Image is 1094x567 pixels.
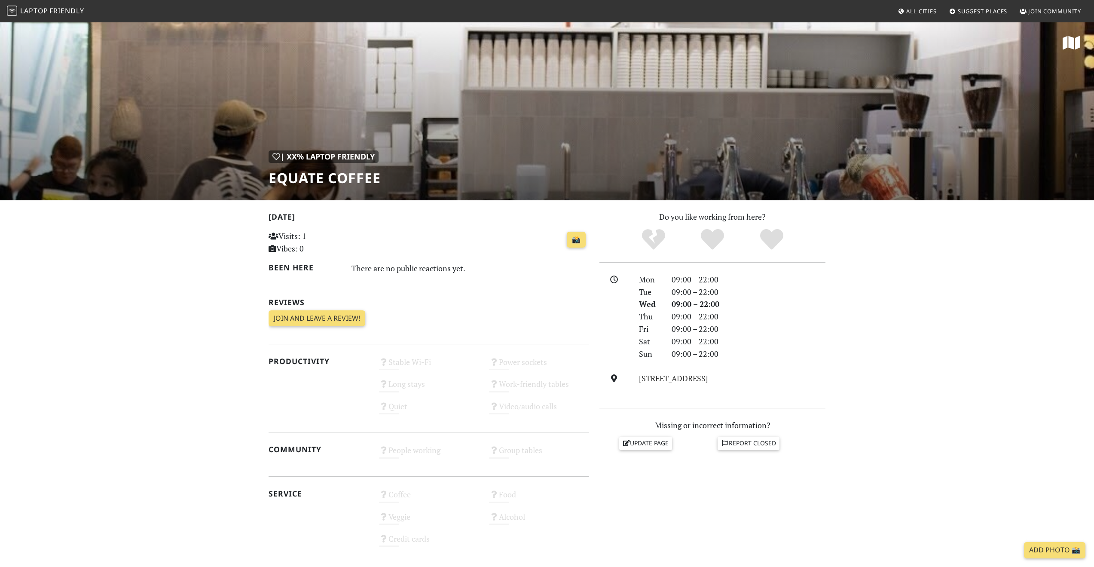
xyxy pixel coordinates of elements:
[269,263,341,272] h2: Been here
[742,228,801,251] div: Definitely!
[666,348,831,360] div: 09:00 – 22:00
[374,377,484,399] div: Long stays
[567,232,586,248] a: 📸
[484,487,594,509] div: Food
[484,377,594,399] div: Work-friendly tables
[1016,3,1085,19] a: Join Community
[666,335,831,348] div: 09:00 – 22:00
[1024,542,1085,558] a: Add Photo 📸
[374,443,484,465] div: People working
[374,510,484,532] div: Veggie
[484,355,594,377] div: Power sockets
[639,373,708,383] a: [STREET_ADDRESS]
[374,487,484,509] div: Coffee
[946,3,1011,19] a: Suggest Places
[269,298,589,307] h2: Reviews
[634,310,666,323] div: Thu
[666,298,831,310] div: 09:00 – 22:00
[894,3,940,19] a: All Cities
[634,286,666,298] div: Tue
[624,228,683,251] div: No
[666,310,831,323] div: 09:00 – 22:00
[484,443,594,465] div: Group tables
[619,437,672,450] a: Update page
[666,273,831,286] div: 09:00 – 22:00
[599,211,825,223] p: Do you like working from here?
[1028,7,1081,15] span: Join Community
[269,212,589,225] h2: [DATE]
[634,298,666,310] div: Wed
[374,399,484,421] div: Quiet
[269,230,369,255] p: Visits: 1 Vibes: 0
[634,348,666,360] div: Sun
[351,261,590,275] div: There are no public reactions yet.
[666,323,831,335] div: 09:00 – 22:00
[634,323,666,335] div: Fri
[374,355,484,377] div: Stable Wi-Fi
[269,310,365,327] a: Join and leave a review!
[484,399,594,421] div: Video/audio calls
[718,437,779,450] a: Report closed
[484,510,594,532] div: Alcohol
[269,445,369,454] h2: Community
[683,228,742,251] div: Yes
[374,532,484,554] div: Credit cards
[269,150,379,163] div: | XX% Laptop Friendly
[906,7,937,15] span: All Cities
[269,489,369,498] h2: Service
[20,6,48,15] span: Laptop
[634,335,666,348] div: Sat
[269,357,369,366] h2: Productivity
[599,419,825,432] p: Missing or incorrect information?
[49,6,84,15] span: Friendly
[269,170,381,186] h1: Equate Coffee
[666,286,831,298] div: 09:00 – 22:00
[7,4,84,19] a: LaptopFriendly LaptopFriendly
[634,273,666,286] div: Mon
[958,7,1008,15] span: Suggest Places
[7,6,17,16] img: LaptopFriendly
